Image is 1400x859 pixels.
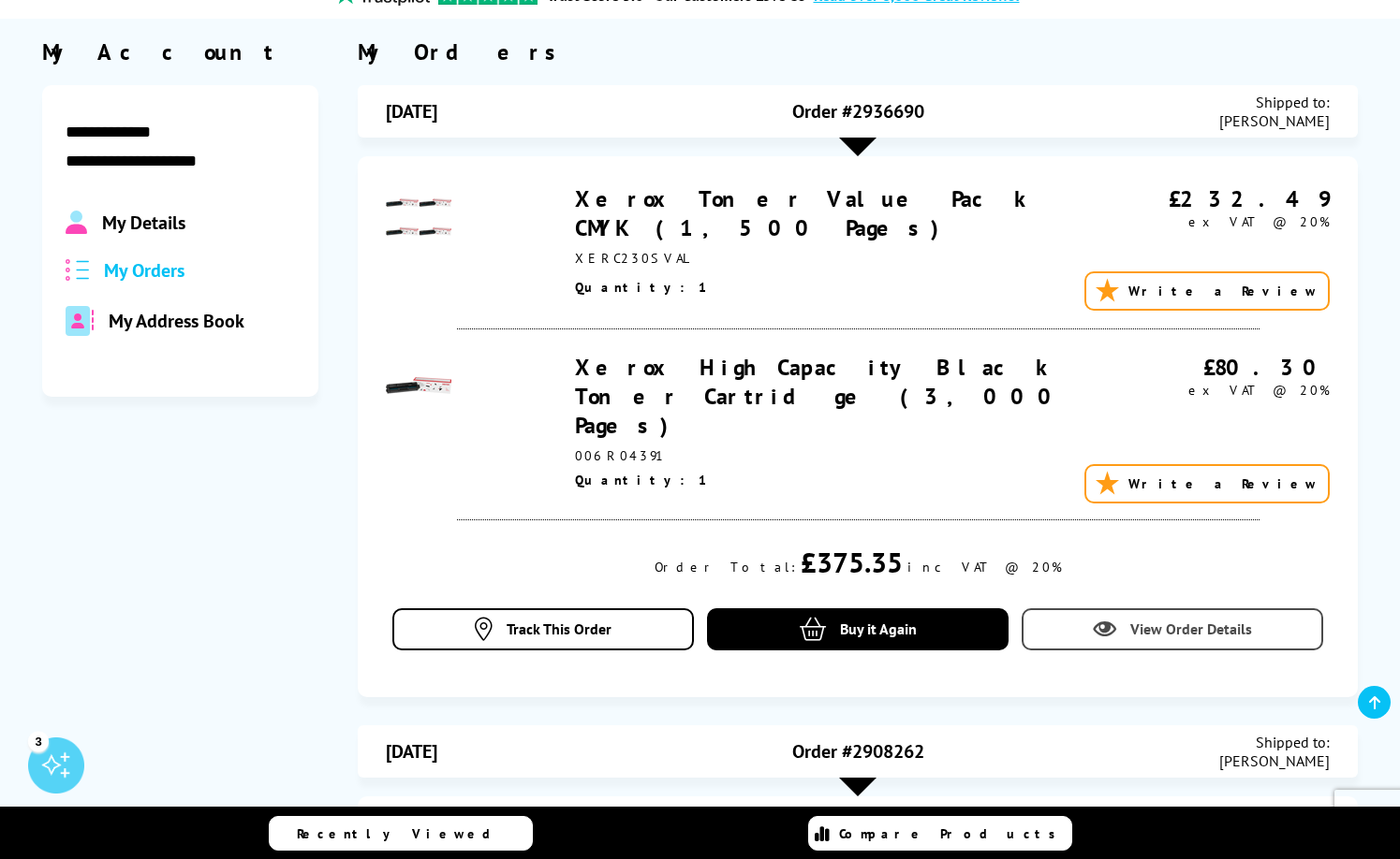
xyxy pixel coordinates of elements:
[792,99,924,124] span: Order #2936690
[1219,93,1330,111] span: Shipped to:
[66,211,87,235] img: Profile.svg
[1084,464,1330,503] a: Write a Review
[1103,184,1330,213] div: £232.49
[28,731,49,751] div: 3
[840,619,917,638] span: Buy it Again
[575,353,1065,440] a: Xerox High Capacity Black Toner Cartridge (3,000 Pages)
[1128,475,1319,492] span: Write a Review
[1219,751,1330,770] span: [PERSON_NAME]
[1219,111,1330,130] span: [PERSON_NAME]
[392,608,695,650] a: Track This Order
[1022,608,1324,650] a: View Order Details
[1084,271,1330,311] a: Write a Review
[66,306,94,336] img: address-book-duotone-solid.svg
[386,353,451,418] img: Xerox High Capacity Black Toner Cartridge (3,000 Pages)
[1130,619,1252,638] span: View Order Details
[358,37,1358,66] div: My Orders
[386,184,451,250] img: Xerox Toner Value Pack CMYK (1,500 Pages)
[575,447,1103,464] div: 006R04391
[1103,382,1330,399] div: ex VAT @ 20%
[507,619,612,638] span: Track This Order
[907,559,1062,575] div: inc VAT @ 20%
[386,739,437,764] span: [DATE]
[808,816,1072,851] a: Compare Products
[104,258,184,283] span: My Orders
[1128,283,1319,299] span: Write a Review
[575,184,1038,242] a: Xerox Toner Value Pack CMYK (1,500 Pages)
[575,279,710,296] span: Quantity: 1
[269,816,533,851] a: Recently Viewed
[1219,733,1330,751] span: Shipped to:
[66,259,90,281] img: all-order.svg
[102,211,185,235] span: My Details
[707,608,1009,650] a: Buy it Again
[109,309,244,333] span: My Address Book
[297,825,509,842] span: Recently Viewed
[386,99,437,124] span: [DATE]
[575,472,710,488] span: Quantity: 1
[42,37,318,66] div: My Account
[801,544,903,580] div: £375.35
[1103,353,1330,382] div: £80.30
[792,739,924,764] span: Order #2908262
[839,825,1066,842] span: Compare Products
[575,250,1103,267] div: XERC230SVAL
[655,559,796,575] div: Order Total:
[1103,213,1330,230] div: ex VAT @ 20%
